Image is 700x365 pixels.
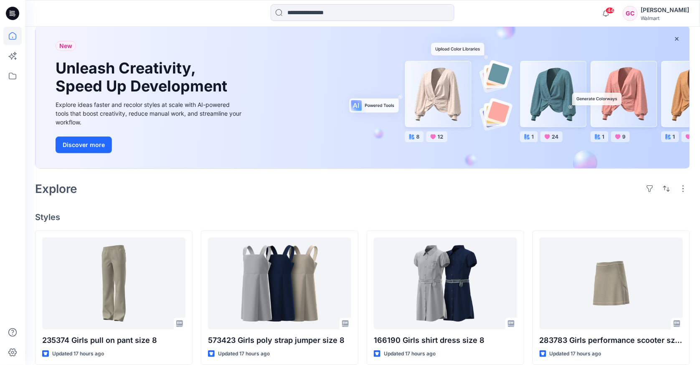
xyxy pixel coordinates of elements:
p: 573423 Girls poly strap jumper size 8 [208,335,351,346]
h2: Explore [35,182,77,195]
p: 283783 Girls performance scooter sz 8 .com only [540,335,683,346]
div: GC [623,6,638,21]
h4: Styles [35,212,690,222]
a: Discover more [56,137,243,153]
p: Updated 17 hours ago [550,350,601,358]
div: [PERSON_NAME] [641,5,690,15]
div: Explore ideas faster and recolor styles at scale with AI-powered tools that boost creativity, red... [56,100,243,127]
p: Updated 17 hours ago [52,350,104,358]
button: Discover more [56,137,112,153]
span: New [59,41,72,51]
p: 235374 Girls pull on pant size 8 [42,335,185,346]
div: Walmart [641,15,690,21]
a: 573423 Girls poly strap jumper size 8 [208,238,351,330]
a: 166190 Girls shirt dress size 8 [374,238,517,330]
span: 44 [606,7,615,14]
p: 166190 Girls shirt dress size 8 [374,335,517,346]
a: 235374 Girls pull on pant size 8 [42,238,185,330]
p: Updated 17 hours ago [218,350,270,358]
a: 283783 Girls performance scooter sz 8 .com only [540,238,683,330]
h1: Unleash Creativity, Speed Up Development [56,59,231,95]
p: Updated 17 hours ago [384,350,436,358]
